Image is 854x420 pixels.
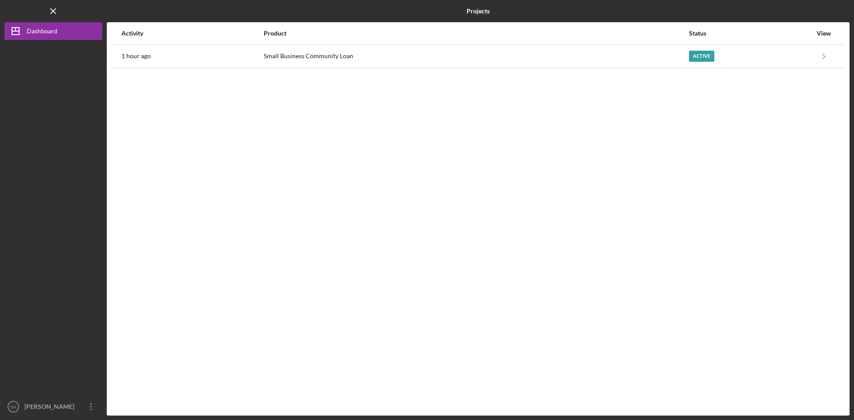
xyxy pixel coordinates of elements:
b: Projects [467,8,490,15]
div: [PERSON_NAME] [22,398,80,418]
div: View [813,30,835,37]
button: SA[PERSON_NAME] [4,398,102,416]
div: Dashboard [27,22,57,42]
div: Product [264,30,688,37]
div: Status [689,30,812,37]
text: SA [11,404,16,409]
div: Small Business Community Loan [264,45,688,68]
time: 2025-09-26 19:35 [121,52,151,60]
div: Activity [121,30,263,37]
div: Active [689,51,714,62]
button: Dashboard [4,22,102,40]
